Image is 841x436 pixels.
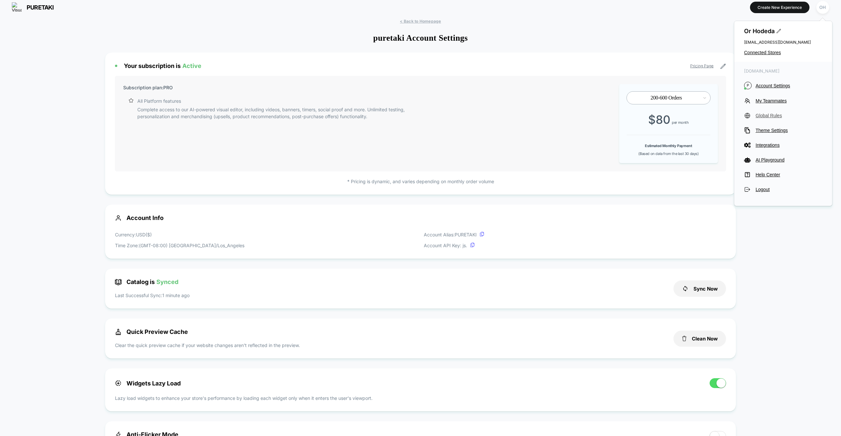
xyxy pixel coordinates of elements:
[115,342,300,349] p: Clear the quick preview cache if your website changes aren’t reflected in the preview.
[756,172,822,177] span: Help Center
[744,127,822,134] button: Theme Settings
[744,50,822,55] button: Connected Stores
[744,157,822,163] button: AI Playground
[373,33,468,43] h1: puretaki Account Settings
[744,98,822,104] button: My Teammates
[744,142,822,148] button: Integrations
[672,120,689,125] span: per month
[744,68,822,74] span: [DOMAIN_NAME]
[10,2,56,12] button: puretaki
[645,143,692,148] b: Estimated Monthly Payment
[814,1,831,14] button: OH
[115,380,181,387] span: Widgets Lazy Load
[115,328,188,335] span: Quick Preview Cache
[756,113,822,118] span: Global Rules
[123,84,173,91] p: Subscription plan: PRO
[648,113,670,126] span: $ 80
[115,214,726,221] span: Account Info
[638,151,698,156] span: (Based on data from the last 30 days)
[115,242,244,249] p: Time Zone: (GMT-08:00) [GEOGRAPHIC_DATA]/Los_Angeles
[690,63,714,68] a: Pricing Page
[750,2,809,13] button: Create New Experience
[744,112,822,119] button: Global Rules
[137,106,417,120] p: Complete access to our AI-powered visual editor, including videos, banners, timers, social proof ...
[115,231,244,238] p: Currency: USD ( $ )
[424,231,484,238] p: Account Alias: PURETAKI
[673,331,726,347] button: Clean Now
[400,19,441,24] span: < Back to Homepage
[756,98,822,103] span: My Teammates
[756,157,822,163] span: AI Playground
[744,82,822,89] button: PAccount Settings
[27,4,54,11] span: puretaki
[424,242,484,249] p: Account API Key: js.
[634,95,698,101] div: 200-600 Orders
[744,82,752,89] i: P
[124,62,201,69] span: Your subscription is
[816,1,829,14] div: OH
[744,28,822,34] span: Or Hodeda
[673,280,726,297] button: Sync Now
[115,395,726,402] p: Lazy load widgets to enhance your store's performance by loading each widget only when it enters ...
[115,278,178,285] span: Catalog is
[115,178,726,185] p: * Pricing is dynamic, and varies depending on monthly order volume
[156,278,178,285] span: Synced
[12,2,22,12] img: Visually logo
[744,171,822,178] button: Help Center
[756,187,822,192] span: Logout
[137,98,181,104] p: All Platform features
[744,40,822,45] span: [EMAIL_ADDRESS][DOMAIN_NAME]
[182,62,201,69] span: Active
[744,186,822,193] button: Logout
[756,83,822,88] span: Account Settings
[756,142,822,148] span: Integrations
[115,292,190,299] p: Last Successful Sync: 1 minute ago
[756,128,822,133] span: Theme Settings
